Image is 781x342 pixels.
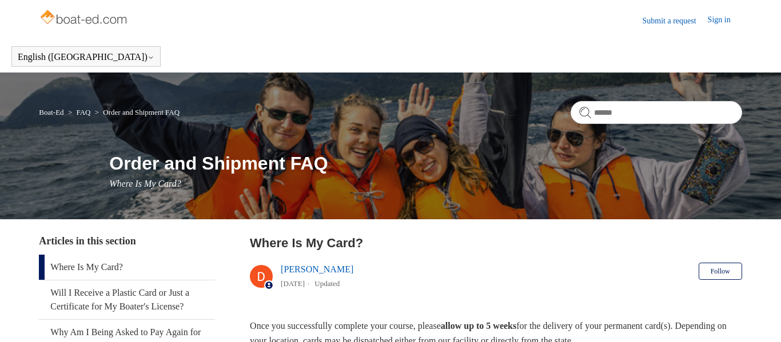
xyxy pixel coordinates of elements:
li: Boat-Ed [39,108,66,116]
a: FAQ [76,108,90,116]
a: [PERSON_NAME] [281,264,353,274]
a: Will I Receive a Plastic Card or Just a Certificate for My Boater's License? [39,280,214,319]
img: Boat-Ed Help Center home page [39,7,130,30]
button: Follow Article [699,263,742,280]
li: FAQ [66,108,93,116]
span: Articles in this section [39,235,136,247]
strong: allow up to 5 weeks [441,321,516,331]
a: Submit a request [643,15,708,27]
a: Where Is My Card? [39,255,214,280]
a: Boat-Ed [39,108,63,116]
li: Order and Shipment FAQ [93,108,180,116]
input: Search [571,101,742,124]
a: Order and Shipment FAQ [103,108,180,116]
a: Sign in [708,14,742,27]
h2: Where Is My Card? [250,234,742,252]
time: 04/15/2024, 17:31 [281,279,305,288]
button: English ([GEOGRAPHIC_DATA]) [18,52,154,62]
span: Where Is My Card? [109,179,181,188]
h1: Order and Shipment FAQ [109,150,742,177]
li: Updated [314,279,340,288]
